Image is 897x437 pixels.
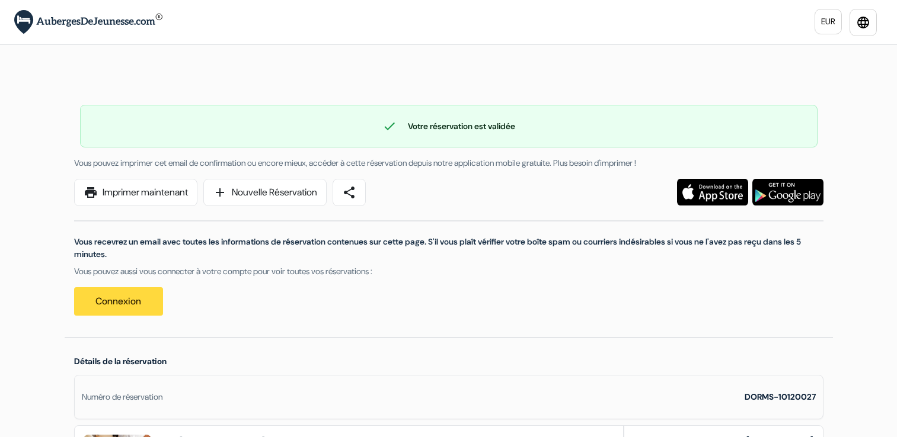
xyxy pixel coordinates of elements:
img: Téléchargez l'application gratuite [752,179,823,205]
a: EUR [815,9,842,34]
div: Numéro de réservation [82,391,162,403]
a: share [333,179,366,206]
span: check [382,119,397,133]
strong: DORMS-10120027 [745,391,816,402]
span: add [213,185,227,200]
span: Vous pouvez imprimer cet email de confirmation ou encore mieux, accéder à cette réservation depui... [74,158,636,168]
p: Vous pouvez aussi vous connecter à votre compte pour voir toutes vos réservations : [74,265,823,278]
span: print [84,185,98,200]
a: printImprimer maintenant [74,179,197,206]
img: AubergesDeJeunesse.com [14,10,162,34]
span: share [342,185,356,200]
i: language [856,15,870,30]
div: Votre réservation est validée [81,119,817,133]
span: Détails de la réservation [74,356,167,367]
p: Vous recevrez un email avec toutes les informations de réservation contenues sur cette page. S'il... [74,236,823,261]
a: addNouvelle Réservation [203,179,327,206]
img: Téléchargez l'application gratuite [677,179,748,205]
a: Connexion [74,287,163,316]
a: language [850,9,877,36]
